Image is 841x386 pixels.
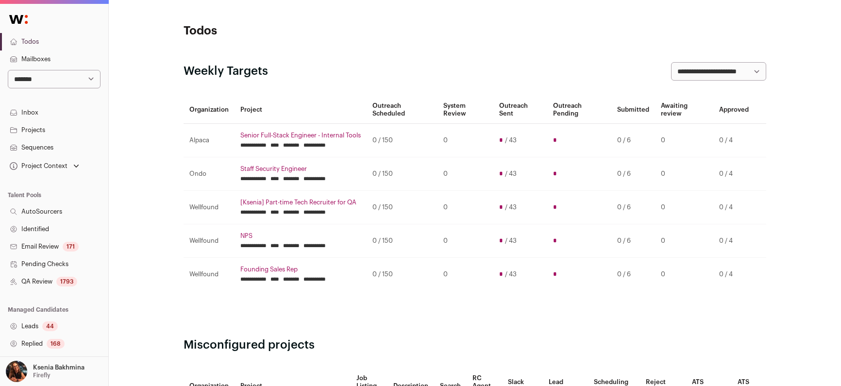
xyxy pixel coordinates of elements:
[33,364,84,371] p: Ksenia Bakhmina
[184,124,235,157] td: Alpaca
[367,224,437,258] td: 0 / 150
[655,124,713,157] td: 0
[367,191,437,224] td: 0 / 150
[655,191,713,224] td: 0
[63,242,79,252] div: 171
[655,157,713,191] td: 0
[184,337,766,353] h2: Misconfigured projects
[235,96,367,124] th: Project
[437,224,493,258] td: 0
[611,224,655,258] td: 0 / 6
[505,170,517,178] span: / 43
[184,191,235,224] td: Wellfound
[33,371,50,379] p: Firefly
[655,96,713,124] th: Awaiting review
[367,157,437,191] td: 0 / 150
[713,191,755,224] td: 0 / 4
[184,224,235,258] td: Wellfound
[240,132,361,139] a: Senior Full-Stack Engineer - Internal Tools
[240,266,361,273] a: Founding Sales Rep
[184,64,268,79] h2: Weekly Targets
[505,203,517,211] span: / 43
[611,191,655,224] td: 0 / 6
[611,96,655,124] th: Submitted
[437,191,493,224] td: 0
[184,96,235,124] th: Organization
[240,165,361,173] a: Staff Security Engineer
[4,10,33,29] img: Wellfound
[56,277,77,286] div: 1793
[655,224,713,258] td: 0
[713,124,755,157] td: 0 / 4
[713,96,755,124] th: Approved
[367,124,437,157] td: 0 / 150
[611,124,655,157] td: 0 / 6
[547,96,611,124] th: Outreach Pending
[8,162,67,170] div: Project Context
[713,224,755,258] td: 0 / 4
[184,258,235,291] td: Wellfound
[47,339,65,349] div: 168
[8,159,81,173] button: Open dropdown
[367,96,437,124] th: Outreach Scheduled
[6,361,27,382] img: 13968079-medium_jpg
[4,361,86,382] button: Open dropdown
[713,258,755,291] td: 0 / 4
[184,23,378,39] h1: Todos
[42,321,58,331] div: 44
[611,258,655,291] td: 0 / 6
[437,124,493,157] td: 0
[505,136,517,144] span: / 43
[713,157,755,191] td: 0 / 4
[437,157,493,191] td: 0
[437,96,493,124] th: System Review
[437,258,493,291] td: 0
[505,270,517,278] span: / 43
[493,96,547,124] th: Outreach Sent
[367,258,437,291] td: 0 / 150
[184,157,235,191] td: Ondo
[655,258,713,291] td: 0
[505,237,517,245] span: / 43
[240,199,361,206] a: [Ksenia] Part-time Tech Recruiter for QA
[240,232,361,240] a: NPS
[611,157,655,191] td: 0 / 6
